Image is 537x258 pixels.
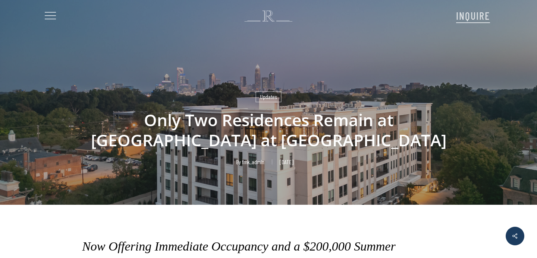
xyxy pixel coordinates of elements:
span: INQUIRE [456,9,490,22]
a: Navigation Menu [43,12,56,20]
a: Updates [255,91,282,102]
span: By [236,159,241,165]
h1: Only Two Residences Remain at [GEOGRAPHIC_DATA] at [GEOGRAPHIC_DATA] [82,102,455,157]
span: [DATE] [272,159,301,165]
a: INQUIRE [456,9,490,23]
a: fmk_admin [242,158,264,165]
